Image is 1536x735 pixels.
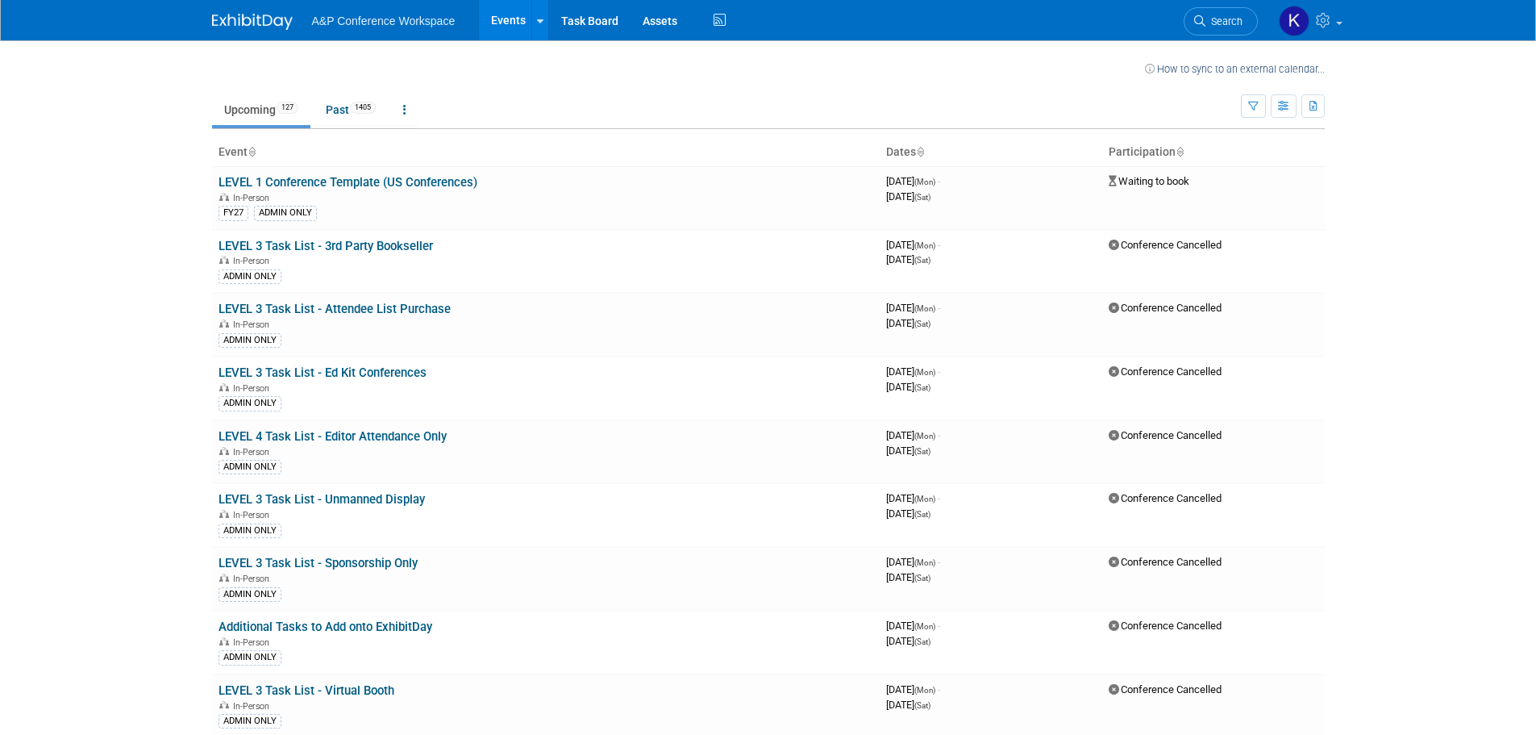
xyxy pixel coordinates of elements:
[1102,139,1325,166] th: Participation
[938,556,940,568] span: -
[1205,15,1243,27] span: Search
[914,383,930,392] span: (Sat)
[886,683,940,695] span: [DATE]
[248,145,256,158] a: Sort by Event Name
[233,637,274,648] span: In-Person
[938,620,940,632] span: -
[886,556,940,568] span: [DATE]
[233,447,274,457] span: In-Person
[219,447,229,455] img: In-Person Event
[1279,6,1309,36] img: Katie Gallof
[916,145,924,158] a: Sort by Start Date
[914,495,935,503] span: (Mon)
[219,269,281,284] div: ADMIN ONLY
[219,574,229,582] img: In-Person Event
[1109,239,1222,251] span: Conference Cancelled
[914,368,935,377] span: (Mon)
[1176,145,1184,158] a: Sort by Participation Type
[219,587,281,602] div: ADMIN ONLY
[277,102,298,114] span: 127
[914,177,935,186] span: (Mon)
[886,365,940,378] span: [DATE]
[314,94,388,125] a: Past1405
[254,206,317,220] div: ADMIN ONLY
[886,317,930,329] span: [DATE]
[219,256,229,264] img: In-Person Event
[350,102,376,114] span: 1405
[219,302,451,316] a: LEVEL 3 Task List - Attendee List Purchase
[219,365,427,380] a: LEVEL 3 Task List - Ed Kit Conferences
[886,571,930,583] span: [DATE]
[914,256,930,265] span: (Sat)
[1109,175,1189,187] span: Waiting to book
[938,429,940,441] span: -
[914,319,930,328] span: (Sat)
[219,492,425,507] a: LEVEL 3 Task List - Unmanned Display
[219,429,447,444] a: LEVEL 4 Task List - Editor Attendance Only
[219,396,281,411] div: ADMIN ONLY
[914,304,935,313] span: (Mon)
[219,333,281,348] div: ADMIN ONLY
[886,381,930,393] span: [DATE]
[938,302,940,314] span: -
[233,319,274,330] span: In-Person
[886,507,930,520] span: [DATE]
[219,175,477,190] a: LEVEL 1 Conference Template (US Conferences)
[219,714,281,729] div: ADMIN ONLY
[219,239,433,253] a: LEVEL 3 Task List - 3rd Party Bookseller
[886,190,930,203] span: [DATE]
[886,253,930,265] span: [DATE]
[914,574,930,583] span: (Sat)
[914,637,930,646] span: (Sat)
[219,637,229,645] img: In-Person Event
[1109,365,1222,378] span: Conference Cancelled
[233,256,274,266] span: In-Person
[886,445,930,457] span: [DATE]
[219,524,281,538] div: ADMIN ONLY
[219,620,432,634] a: Additional Tasks to Add onto ExhibitDay
[886,302,940,314] span: [DATE]
[886,429,940,441] span: [DATE]
[886,635,930,647] span: [DATE]
[1109,492,1222,504] span: Conference Cancelled
[914,241,935,250] span: (Mon)
[938,239,940,251] span: -
[233,383,274,394] span: In-Person
[219,683,394,698] a: LEVEL 3 Task List - Virtual Booth
[938,492,940,504] span: -
[219,510,229,518] img: In-Person Event
[914,701,930,710] span: (Sat)
[914,558,935,567] span: (Mon)
[1109,683,1222,695] span: Conference Cancelled
[219,650,281,665] div: ADMIN ONLY
[1145,63,1325,75] a: How to sync to an external calendar...
[219,206,248,220] div: FY27
[886,699,930,711] span: [DATE]
[914,510,930,519] span: (Sat)
[914,686,935,695] span: (Mon)
[1109,556,1222,568] span: Conference Cancelled
[914,622,935,631] span: (Mon)
[1184,7,1258,35] a: Search
[938,175,940,187] span: -
[886,492,940,504] span: [DATE]
[219,556,418,570] a: LEVEL 3 Task List - Sponsorship Only
[233,574,274,584] span: In-Person
[1109,620,1222,632] span: Conference Cancelled
[219,319,229,328] img: In-Person Event
[219,193,229,201] img: In-Person Event
[914,432,935,441] span: (Mon)
[212,14,293,30] img: ExhibitDay
[219,701,229,709] img: In-Person Event
[938,365,940,378] span: -
[312,15,456,27] span: A&P Conference Workspace
[1109,302,1222,314] span: Conference Cancelled
[1109,429,1222,441] span: Conference Cancelled
[938,683,940,695] span: -
[233,510,274,520] span: In-Person
[233,193,274,203] span: In-Person
[880,139,1102,166] th: Dates
[886,175,940,187] span: [DATE]
[212,139,880,166] th: Event
[219,460,281,474] div: ADMIN ONLY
